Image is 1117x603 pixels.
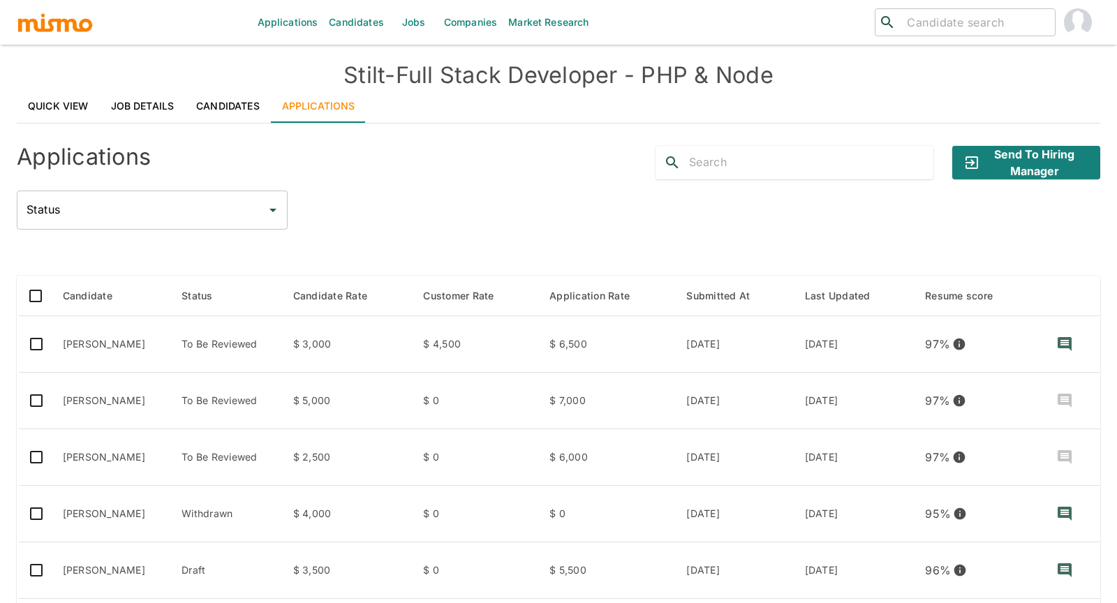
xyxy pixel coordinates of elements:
[282,429,413,486] td: $ 2,500
[952,146,1100,179] button: Send to Hiring Manager
[656,146,689,179] button: search
[1048,497,1081,530] button: recent-notes
[52,429,171,486] td: [PERSON_NAME]
[170,373,282,429] td: To Be Reviewed
[794,316,915,373] td: [DATE]
[538,542,675,599] td: $ 5,500
[952,337,966,351] svg: View resume score details
[185,89,271,123] a: Candidates
[675,429,793,486] td: [DATE]
[17,61,1100,89] h4: Stilt - Full Stack Developer - PHP & Node
[925,288,1011,304] span: Resume score
[170,429,282,486] td: To Be Reviewed
[423,288,512,304] span: Customer Rate
[100,89,186,123] a: Job Details
[675,486,793,542] td: [DATE]
[17,143,151,171] h4: Applications
[52,542,171,599] td: [PERSON_NAME]
[689,151,933,174] input: Search
[412,486,538,542] td: $ 0
[282,373,413,429] td: $ 5,000
[1048,440,1081,474] button: recent-notes
[17,12,94,33] img: logo
[1048,384,1081,417] button: recent-notes
[675,316,793,373] td: [DATE]
[412,542,538,599] td: $ 0
[1048,327,1081,361] button: recent-notes
[686,288,768,304] span: Submitted At
[538,429,675,486] td: $ 6,000
[412,373,538,429] td: $ 0
[925,391,950,410] p: 97 %
[925,447,950,467] p: 97 %
[925,504,951,523] p: 95 %
[170,542,282,599] td: Draft
[52,486,171,542] td: [PERSON_NAME]
[412,429,538,486] td: $ 0
[282,542,413,599] td: $ 3,500
[901,13,1049,32] input: Candidate search
[952,394,966,408] svg: View resume score details
[953,563,967,577] svg: View resume score details
[675,542,793,599] td: [DATE]
[794,429,915,486] td: [DATE]
[293,288,386,304] span: Candidate Rate
[953,507,967,521] svg: View resume score details
[1048,553,1081,587] button: recent-notes
[794,486,915,542] td: [DATE]
[170,486,282,542] td: Withdrawn
[538,373,675,429] td: $ 7,000
[675,373,793,429] td: [DATE]
[170,316,282,373] td: To Be Reviewed
[549,288,648,304] span: Application Rate
[794,542,915,599] td: [DATE]
[1064,8,1092,36] img: Carmen Vilachá
[52,316,171,373] td: [PERSON_NAME]
[63,288,131,304] span: Candidate
[538,316,675,373] td: $ 6,500
[952,450,966,464] svg: View resume score details
[263,200,283,220] button: Open
[925,334,950,354] p: 97 %
[925,560,951,580] p: 96 %
[271,89,367,123] a: Applications
[52,373,171,429] td: [PERSON_NAME]
[282,316,413,373] td: $ 3,000
[182,288,231,304] span: Status
[17,89,100,123] a: Quick View
[805,288,889,304] span: Last Updated
[538,486,675,542] td: $ 0
[794,373,915,429] td: [DATE]
[412,316,538,373] td: $ 4,500
[282,486,413,542] td: $ 4,000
